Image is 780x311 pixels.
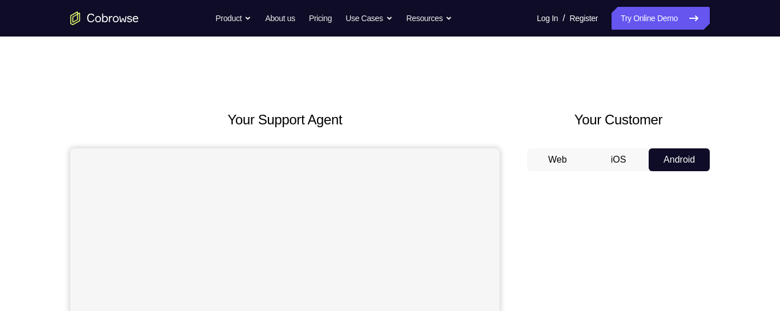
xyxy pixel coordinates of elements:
a: Register [570,7,598,30]
h2: Your Support Agent [70,110,500,130]
a: Go to the home page [70,11,139,25]
a: About us [265,7,295,30]
button: Web [527,148,588,171]
a: Pricing [309,7,332,30]
button: Product [216,7,252,30]
a: Log In [537,7,558,30]
h2: Your Customer [527,110,710,130]
a: Try Online Demo [612,7,710,30]
button: iOS [588,148,649,171]
button: Resources [407,7,453,30]
button: Android [649,148,710,171]
span: / [562,11,565,25]
button: Use Cases [345,7,392,30]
